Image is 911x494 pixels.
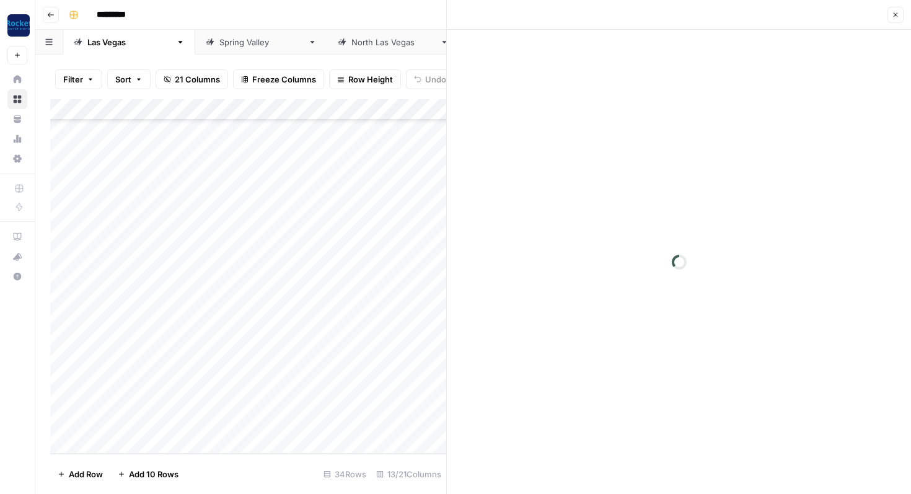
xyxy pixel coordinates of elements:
[175,73,220,86] span: 21 Columns
[115,73,131,86] span: Sort
[107,69,151,89] button: Sort
[55,69,102,89] button: Filter
[63,73,83,86] span: Filter
[63,30,195,55] a: [GEOGRAPHIC_DATA]
[425,73,446,86] span: Undo
[195,30,327,55] a: [GEOGRAPHIC_DATA]
[406,69,454,89] button: Undo
[348,73,393,86] span: Row Height
[219,36,303,48] div: [GEOGRAPHIC_DATA]
[327,30,459,55] a: [GEOGRAPHIC_DATA]
[7,149,27,169] a: Settings
[7,267,27,286] button: Help + Support
[7,69,27,89] a: Home
[7,129,27,149] a: Usage
[7,109,27,129] a: Your Data
[7,89,27,109] a: Browse
[7,247,27,267] button: What's new?
[7,227,27,247] a: AirOps Academy
[69,468,103,480] span: Add Row
[129,468,178,480] span: Add 10 Rows
[252,73,316,86] span: Freeze Columns
[329,69,401,89] button: Row Height
[50,464,110,484] button: Add Row
[156,69,228,89] button: 21 Columns
[319,464,371,484] div: 34 Rows
[371,464,446,484] div: 13/21 Columns
[7,10,27,41] button: Workspace: Rocket Pilots
[351,36,435,48] div: [GEOGRAPHIC_DATA]
[7,14,30,37] img: Rocket Pilots Logo
[8,247,27,266] div: What's new?
[110,464,186,484] button: Add 10 Rows
[87,36,171,48] div: [GEOGRAPHIC_DATA]
[233,69,324,89] button: Freeze Columns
